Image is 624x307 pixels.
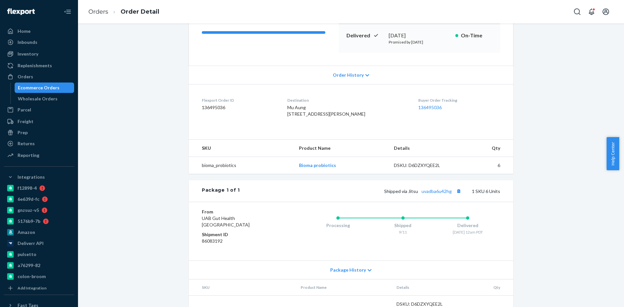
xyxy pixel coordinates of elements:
[606,137,619,170] button: Help Center
[4,127,74,138] a: Prep
[4,71,74,82] a: Orders
[189,157,294,174] td: bioma_probiotics
[18,196,39,202] div: 6e639d-fc
[370,222,435,229] div: Shipped
[15,83,74,93] a: Ecommerce Orders
[18,207,39,213] div: gnzsuz-v5
[202,209,279,215] dt: From
[4,284,74,292] a: Add Integration
[461,32,492,39] p: On-Time
[83,2,164,21] ol: breadcrumbs
[4,227,74,237] a: Amazon
[18,84,59,91] div: Ecommerce Orders
[4,172,74,182] button: Integrations
[4,194,74,204] a: 6e639d-fc
[4,216,74,226] a: 5176b9-7b
[189,279,295,296] th: SKU
[4,26,74,36] a: Home
[4,60,74,71] a: Replenishments
[418,97,500,103] dt: Buyer Order Tracking
[18,273,46,280] div: colon-broom
[462,279,513,296] th: Qty
[18,251,36,258] div: pulsetto
[389,39,450,45] p: Promised by [DATE]
[18,218,40,224] div: 5176b9-7b
[61,5,74,18] button: Close Navigation
[18,152,39,159] div: Reporting
[435,229,500,235] div: [DATE] 12am PDT
[460,157,513,174] td: 6
[18,73,33,80] div: Orders
[18,229,35,236] div: Amazon
[202,238,279,244] dd: 86083192
[599,5,612,18] button: Open account menu
[202,104,277,111] dd: 136495036
[460,140,513,157] th: Qty
[389,140,460,157] th: Details
[18,107,31,113] div: Parcel
[18,185,37,191] div: f12898-4
[15,94,74,104] a: Wholesale Orders
[18,129,28,136] div: Prep
[4,238,74,249] a: Deliverr API
[202,97,277,103] dt: Flexport Order ID
[389,32,450,39] div: [DATE]
[384,188,463,194] span: Shipped via Jitsu
[391,279,463,296] th: Details
[18,140,35,147] div: Returns
[18,240,44,247] div: Deliverr API
[571,5,584,18] button: Open Search Box
[394,162,455,169] div: DSKU: D6DZXYQEE2L
[4,138,74,149] a: Returns
[4,271,74,282] a: colon-broom
[18,118,33,125] div: Freight
[287,105,365,117] span: Mu Aung [STREET_ADDRESS][PERSON_NAME]
[202,215,250,227] span: UAB Gut Health [GEOGRAPHIC_DATA]
[121,8,159,15] a: Order Detail
[7,8,35,15] img: Flexport logo
[294,140,388,157] th: Product Name
[454,187,463,195] button: Copy tracking number
[4,260,74,271] a: a76299-82
[4,183,74,193] a: f12898-4
[4,205,74,215] a: gnzsuz-v5
[202,187,240,195] div: Package 1 of 1
[18,39,37,45] div: Inbounds
[202,231,279,238] dt: Shipment ID
[422,188,452,194] a: uvadba6u42hg
[4,249,74,260] a: pulsetto
[18,285,46,291] div: Add Integration
[189,140,294,157] th: SKU
[333,72,364,78] span: Order History
[4,37,74,47] a: Inbounds
[305,222,370,229] div: Processing
[18,96,58,102] div: Wholesale Orders
[299,162,336,168] a: Bioma probiotics
[295,279,391,296] th: Product Name
[585,5,598,18] button: Open notifications
[330,267,366,273] span: Package History
[4,150,74,160] a: Reporting
[240,187,500,195] div: 1 SKU 6 Units
[18,262,40,269] div: a76299-82
[18,174,45,180] div: Integrations
[4,116,74,127] a: Freight
[18,51,38,57] div: Inventory
[18,28,31,34] div: Home
[18,62,52,69] div: Replenishments
[4,49,74,59] a: Inventory
[287,97,408,103] dt: Destination
[418,105,442,110] a: 136495036
[435,222,500,229] div: Delivered
[88,8,108,15] a: Orders
[4,105,74,115] a: Parcel
[346,32,383,39] p: Delivered
[370,229,435,235] div: 9/11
